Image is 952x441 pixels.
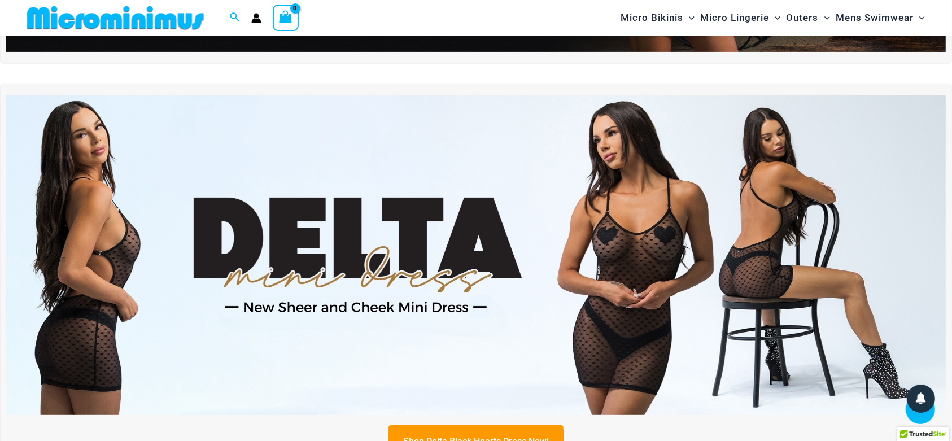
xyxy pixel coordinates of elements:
img: Delta Black Hearts Dress [6,95,946,415]
a: Search icon link [230,11,240,25]
span: Micro Bikinis [621,3,683,32]
span: Micro Lingerie [700,3,769,32]
a: Account icon link [251,13,261,23]
a: Mens SwimwearMenu ToggleMenu Toggle [833,3,928,32]
span: Menu Toggle [683,3,695,32]
a: Micro LingerieMenu ToggleMenu Toggle [697,3,783,32]
a: OutersMenu ToggleMenu Toggle [784,3,833,32]
span: Outers [787,3,819,32]
nav: Site Navigation [616,2,929,34]
a: Micro BikinisMenu ToggleMenu Toggle [618,3,697,32]
img: MM SHOP LOGO FLAT [23,5,208,30]
span: Mens Swimwear [836,3,914,32]
span: Menu Toggle [769,3,780,32]
span: Menu Toggle [819,3,830,32]
a: View Shopping Cart, empty [273,5,299,30]
span: Menu Toggle [914,3,925,32]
